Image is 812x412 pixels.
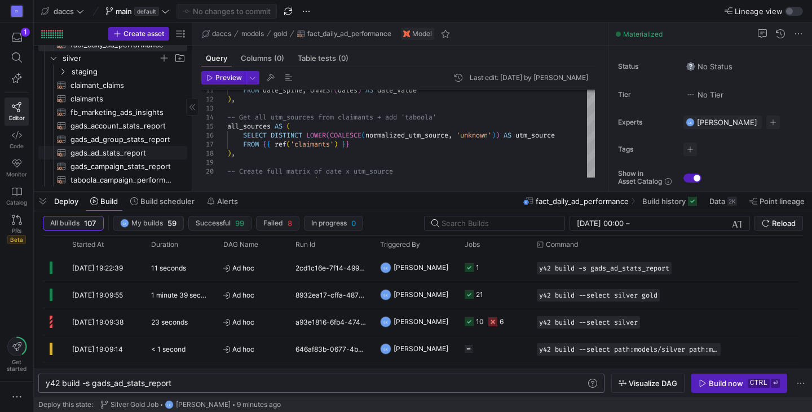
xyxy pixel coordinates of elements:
[70,106,174,119] span: fb_marketing_ads_insights​​​​​​​​​​
[686,62,732,71] span: No Status
[338,55,348,62] span: (0)
[470,74,588,82] div: Last edit: [DATE] by [PERSON_NAME]
[448,131,452,140] span: ,
[618,91,674,99] span: Tier
[346,140,350,149] span: }
[10,143,24,149] span: Code
[227,149,231,158] span: )
[72,291,123,299] span: [DATE] 19:09:55
[754,216,803,231] button: Reload
[539,291,657,299] span: y42 build --select silver gold
[38,119,187,132] a: gads_account_stats_report​​​​​​​​​​
[683,59,735,74] button: No statusNo Status
[311,219,347,227] span: In progress
[151,318,188,326] y42-duration: 23 seconds
[70,160,174,173] span: gads_campaign_stats_report​​​​​​​​​​
[108,27,169,41] button: Create asset
[217,197,238,206] span: Alerts
[201,104,214,113] div: 13
[38,146,187,160] div: Press SPACE to select this row.
[72,65,186,78] span: staging
[201,149,214,158] div: 18
[38,105,187,119] div: Press SPACE to select this row.
[412,30,432,38] span: Model
[626,219,630,228] span: –
[5,333,29,376] button: Getstarted
[38,173,187,187] a: taboola_campaign_performance​​​​​​​​​​
[271,131,302,140] span: DISTINCT
[539,264,669,272] span: y42 build -s gads_ad_stats_report
[131,219,163,227] span: My builds
[330,131,361,140] span: COALESCE
[691,374,787,393] button: Build nowctrl⏎
[5,210,29,249] a: PRsBeta
[98,397,284,412] button: Silver Gold JobLK[PERSON_NAME]9 minutes ago
[380,316,391,327] div: LK
[476,254,479,281] div: 1
[201,140,214,149] div: 17
[38,401,93,409] span: Deploy this state:
[306,131,326,140] span: LOWER
[5,27,29,47] button: 1
[5,154,29,182] a: Monitor
[38,160,187,173] div: Press SPACE to select this row.
[227,167,393,176] span: -- Create full matrix of date x utm_source
[629,379,677,388] span: Visualize DAG
[5,98,29,126] a: Editor
[241,30,264,38] span: models
[275,122,283,131] span: AS
[618,170,662,185] span: Show in Asset Catalog
[206,55,227,62] span: Query
[12,227,21,234] span: PRs
[188,216,251,231] button: Successful99
[151,264,186,272] y42-duration: 11 seconds
[704,192,742,211] button: Data2K
[125,192,200,211] button: Build scheduler
[577,219,624,228] input: Start datetime
[5,126,29,154] a: Code
[223,255,282,281] span: Ad hoc
[288,219,292,228] span: 8
[304,216,363,231] button: In progress0
[263,140,267,149] span: {
[7,358,27,372] span: Get started
[623,30,663,38] span: Materialized
[686,90,695,99] img: No tier
[72,345,123,353] span: [DATE] 19:09:14
[536,197,629,206] span: fact_daily_ad_performance
[611,374,685,393] button: Visualize DAG
[314,176,318,185] span: (
[476,308,484,335] div: 10
[111,401,158,409] span: Silver Gold Job
[38,65,187,78] div: Press SPACE to select this row.
[38,92,187,105] a: claimants​​​​​​​​​​
[496,131,500,140] span: )
[6,199,27,206] span: Catalog
[201,131,214,140] div: 16
[227,113,425,122] span: -- Get all utm_sources from claimants + add 'taboo
[442,219,555,228] input: Search Builds
[201,113,214,122] div: 14
[176,401,231,409] span: [PERSON_NAME]
[151,345,186,353] y42-duration: < 1 second
[351,219,356,228] span: 0
[38,132,187,146] a: gads_ad_group_stats_report​​​​​​​​​​
[231,149,235,158] span: ,
[223,241,258,249] span: DAG Name
[140,197,195,206] span: Build scheduler
[151,291,216,299] y42-duration: 1 minute 39 seconds
[618,145,674,153] span: Tags
[84,219,96,228] span: 107
[5,2,29,21] a: D
[290,140,334,149] span: 'claimants'
[85,192,123,211] button: Build
[46,378,171,388] span: y42 build -s gads_ad_stats_report
[43,254,798,281] div: Press SPACE to select this row.
[539,318,638,326] span: y42 build --select silver
[6,171,27,178] span: Monitor
[500,308,504,335] div: 6
[744,192,810,211] button: Point lineage
[201,158,214,167] div: 19
[394,281,448,308] span: [PERSON_NAME]
[223,336,282,362] span: Ad hoc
